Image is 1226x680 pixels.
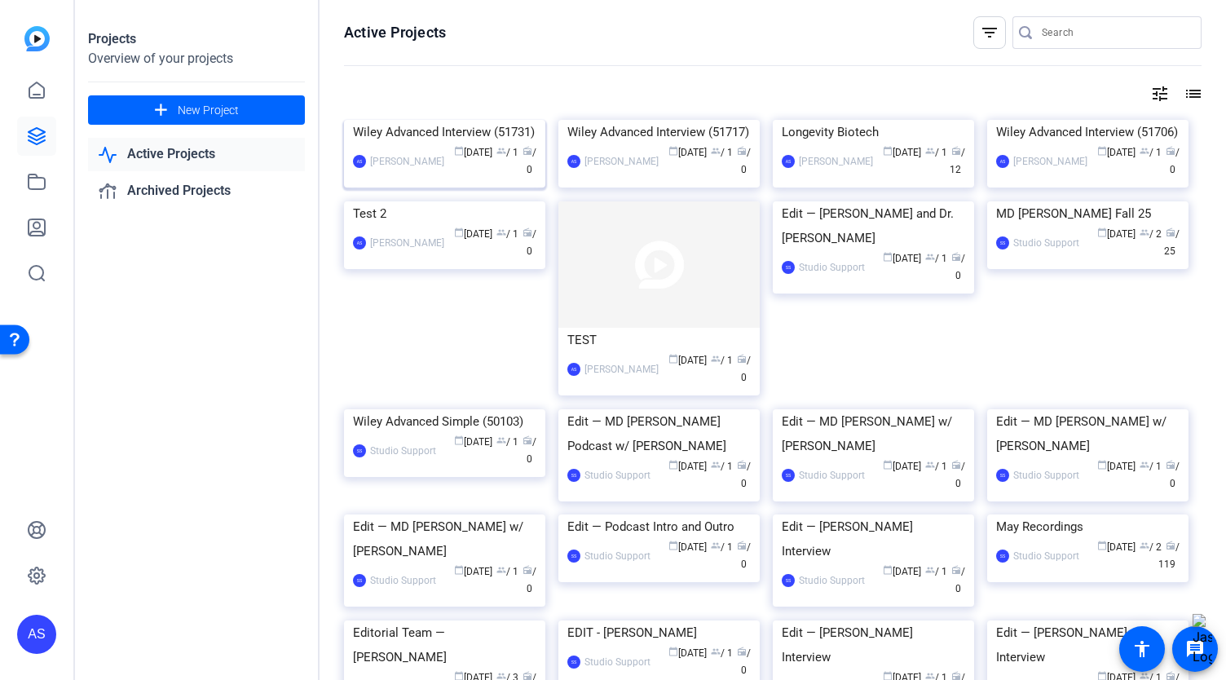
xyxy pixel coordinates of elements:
span: / 1 [711,461,733,472]
span: radio [1166,227,1175,237]
a: Active Projects [88,138,305,171]
span: calendar_today [668,541,678,550]
div: [PERSON_NAME] [370,235,444,251]
div: EDIT - [PERSON_NAME] [567,620,751,645]
span: group [711,460,721,470]
span: group [711,354,721,364]
div: May Recordings [996,514,1180,539]
div: Studio Support [1013,467,1079,484]
div: SS [996,469,1009,482]
span: calendar_today [1097,460,1107,470]
mat-icon: message [1185,639,1205,659]
div: Studio Support [799,572,865,589]
span: / 0 [737,541,751,570]
div: Wiley Advanced Simple (50103) [353,409,536,434]
mat-icon: accessibility [1132,639,1152,659]
span: calendar_today [883,146,893,156]
div: SS [567,550,580,563]
span: group [496,565,506,575]
span: / 0 [951,253,965,281]
span: group [711,541,721,550]
mat-icon: list [1182,84,1202,104]
span: group [1140,460,1149,470]
span: [DATE] [1097,147,1136,158]
span: calendar_today [454,146,464,156]
div: Wiley Advanced Interview (51706) [996,120,1180,144]
div: Edit — Podcast Intro and Outro [567,514,751,539]
div: Studio Support [584,548,650,564]
span: calendar_today [1097,146,1107,156]
mat-icon: filter_list [980,23,999,42]
div: SS [996,236,1009,249]
div: Studio Support [1013,235,1079,251]
span: [DATE] [668,355,707,366]
span: [DATE] [1097,461,1136,472]
span: / 0 [523,436,536,465]
span: calendar_today [1097,227,1107,237]
span: / 2 [1140,541,1162,553]
input: Search [1042,23,1189,42]
div: Projects [88,29,305,49]
span: [DATE] [454,436,492,448]
span: radio [737,541,747,550]
div: Longevity Biotech [782,120,965,144]
div: Studio Support [584,654,650,670]
span: / 1 [496,147,518,158]
span: radio [737,460,747,470]
span: / 1 [925,253,947,264]
span: radio [951,460,961,470]
div: SS [353,444,366,457]
span: radio [737,146,747,156]
div: Wiley Advanced Interview (51717) [567,120,751,144]
span: [DATE] [454,147,492,158]
span: / 25 [1164,228,1180,257]
div: AS [567,155,580,168]
div: SS [353,574,366,587]
span: calendar_today [668,354,678,364]
div: Overview of your projects [88,49,305,68]
span: / 0 [523,147,536,175]
span: radio [737,647,747,656]
div: Test 2 [353,201,536,226]
span: / 1 [925,147,947,158]
span: group [711,146,721,156]
img: blue-gradient.svg [24,26,50,51]
span: New Project [178,102,239,119]
div: MD [PERSON_NAME] Fall 25 [996,201,1180,226]
span: [DATE] [883,566,921,577]
span: / 0 [737,355,751,383]
button: New Project [88,95,305,125]
div: Edit — MD [PERSON_NAME] w/ [PERSON_NAME] [353,514,536,563]
div: Edit — [PERSON_NAME] Interview [782,620,965,669]
span: [DATE] [454,228,492,240]
div: SS [567,469,580,482]
div: Studio Support [799,259,865,276]
h1: Active Projects [344,23,446,42]
span: / 1 [711,355,733,366]
div: Edit — [PERSON_NAME] Interview [782,514,965,563]
span: group [496,435,506,445]
span: [DATE] [454,566,492,577]
span: / 0 [1166,461,1180,489]
div: AS [353,155,366,168]
div: AS [782,155,795,168]
div: TEST [567,328,751,352]
span: / 0 [951,566,965,594]
span: / 12 [950,147,965,175]
span: / 0 [737,147,751,175]
span: / 1 [711,647,733,659]
div: SS [782,574,795,587]
span: / 0 [951,461,965,489]
span: group [925,460,935,470]
span: radio [523,227,532,237]
span: / 1 [1140,461,1162,472]
div: Edit — [PERSON_NAME] Interview [996,620,1180,669]
span: / 0 [523,566,536,594]
span: calendar_today [668,647,678,656]
span: / 1 [496,228,518,240]
span: [DATE] [1097,541,1136,553]
mat-icon: add [151,100,171,121]
span: / 0 [1166,147,1180,175]
span: / 1 [1140,147,1162,158]
span: group [711,647,721,656]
